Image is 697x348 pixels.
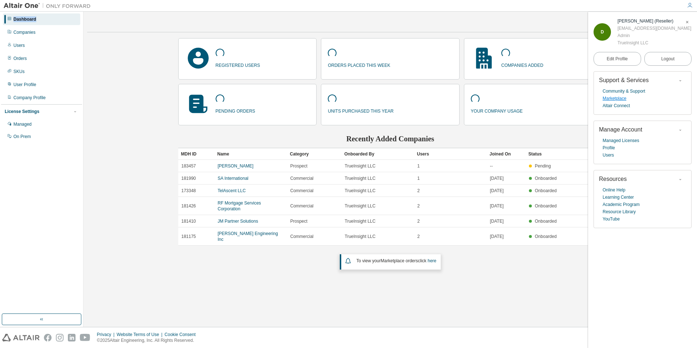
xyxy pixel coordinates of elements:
[535,176,557,181] span: Onboarded
[182,218,196,224] span: 181410
[599,126,642,133] span: Manage Account
[490,148,523,160] div: Joined On
[13,43,25,48] div: Users
[218,176,249,181] a: SA International
[13,121,32,127] div: Managed
[4,2,94,9] img: Altair One
[218,201,261,211] a: RF Mortgage Services Corporation
[356,258,436,263] span: To view your click
[13,134,31,139] div: On Prem
[97,337,200,344] p: © 2025 Altair Engineering, Inc. All Rights Reserved.
[490,234,504,239] span: [DATE]
[345,175,376,181] span: TrueInsight LLC
[501,60,543,69] p: companies added
[417,175,420,181] span: 1
[345,203,376,209] span: TrueInsight LLC
[218,188,246,193] a: TelAscent LLC
[417,163,420,169] span: 1
[2,334,40,341] img: altair_logo.svg
[490,218,504,224] span: [DATE]
[490,188,504,194] span: [DATE]
[490,175,504,181] span: [DATE]
[290,188,314,194] span: Commercial
[529,148,559,160] div: Status
[218,231,278,242] a: [PERSON_NAME] Engineering Inc
[182,203,196,209] span: 181426
[182,163,196,169] span: 183457
[290,203,314,209] span: Commercial
[490,203,504,209] span: [DATE]
[13,56,27,61] div: Orders
[601,29,604,35] span: D
[603,186,625,194] a: Online Help
[68,334,76,341] img: linkedin.svg
[13,82,36,88] div: User Profile
[428,258,436,263] a: here
[417,218,420,224] span: 2
[661,55,674,62] span: Logout
[535,219,557,224] span: Onboarded
[603,137,639,144] a: Managed Licenses
[13,69,25,74] div: SKUs
[603,208,636,215] a: Resource Library
[617,25,691,32] div: [EMAIL_ADDRESS][DOMAIN_NAME]
[44,334,52,341] img: facebook.svg
[56,334,64,341] img: instagram.svg
[603,144,615,151] a: Profile
[599,176,627,182] span: Resources
[603,88,645,95] a: Community & Support
[607,56,628,62] span: Edit Profile
[181,148,212,160] div: MDH ID
[216,106,255,114] p: pending orders
[290,148,339,160] div: Category
[603,102,630,109] a: Altair Connect
[5,109,39,114] div: License Settings
[328,106,394,114] p: units purchased this year
[603,151,614,159] a: Users
[182,175,196,181] span: 181990
[535,234,557,239] span: Onboarded
[617,17,691,25] div: Derek Horne (Reseller)
[417,188,420,194] span: 2
[290,175,314,181] span: Commercial
[490,163,493,169] span: --
[97,332,117,337] div: Privacy
[617,32,691,39] div: Admin
[603,201,640,208] a: Academic Program
[345,218,376,224] span: TrueInsight LLC
[603,215,620,223] a: YouTube
[535,188,557,193] span: Onboarded
[13,95,46,101] div: Company Profile
[164,332,200,337] div: Cookie Consent
[535,163,551,169] span: Pending
[345,163,376,169] span: TrueInsight LLC
[13,16,36,22] div: Dashboard
[594,52,641,66] a: Edit Profile
[117,332,164,337] div: Website Terms of Use
[345,188,376,194] span: TrueInsight LLC
[182,234,196,239] span: 181175
[417,203,420,209] span: 2
[417,148,484,160] div: Users
[290,218,307,224] span: Prospect
[535,203,557,209] span: Onboarded
[328,60,390,69] p: orders placed this week
[216,60,260,69] p: registered users
[381,258,418,263] em: Marketplace orders
[178,134,603,143] h2: Recently Added Companies
[80,334,90,341] img: youtube.svg
[345,234,376,239] span: TrueInsight LLC
[218,219,258,224] a: JM Partner Solutions
[617,39,691,46] div: TrueInsight LLC
[217,148,284,160] div: Name
[290,234,314,239] span: Commercial
[599,77,649,83] span: Support & Services
[290,163,307,169] span: Prospect
[603,95,626,102] a: Marketplace
[182,188,196,194] span: 173348
[417,234,420,239] span: 2
[603,194,634,201] a: Learning Center
[218,163,254,169] a: [PERSON_NAME]
[644,52,692,66] button: Logout
[471,106,523,114] p: your company usage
